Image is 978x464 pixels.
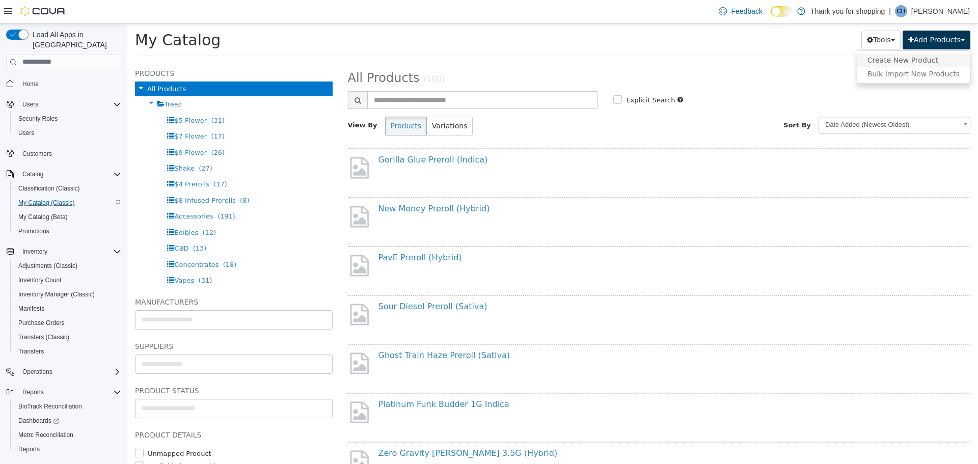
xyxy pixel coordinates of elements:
span: Security Roles [18,115,58,123]
img: missing-image.png [221,132,243,157]
span: Security Roles [14,113,121,125]
span: (8) [113,173,122,181]
a: Dashboards [14,415,63,427]
a: Adjustments (Classic) [14,260,81,272]
button: Reports [2,385,125,399]
button: Metrc Reconciliation [10,428,125,442]
a: Purchase Orders [14,317,69,329]
a: Sour Diesel Preroll (Sativa) [251,278,360,288]
span: Reports [18,386,121,398]
span: $8 Infused Prerolls [47,173,108,181]
span: Reports [14,443,121,455]
button: Manifests [10,302,125,316]
button: Operations [18,366,57,378]
a: Zero Gravity [PERSON_NAME] 3.5G (Hybrid) [251,425,430,434]
span: Catalog [22,170,43,178]
h5: Product Details [8,405,205,418]
button: Inventory [2,244,125,259]
a: Dashboards [10,414,125,428]
img: missing-image.png [221,327,243,352]
span: Purchase Orders [18,319,65,327]
span: Transfers (Classic) [18,333,69,341]
a: Metrc Reconciliation [14,429,77,441]
img: missing-image.png [221,425,243,450]
span: Inventory Count [18,276,62,284]
a: Customers [18,148,56,160]
p: [PERSON_NAME] [911,5,970,17]
button: Users [10,126,125,140]
span: All Products [221,47,292,62]
span: Reports [18,445,40,453]
img: missing-image.png [221,181,243,206]
button: Home [2,76,125,91]
span: My Catalog (Classic) [14,197,121,209]
span: My Catalog (Beta) [14,211,121,223]
span: (17) [84,109,97,117]
div: Christy Han [895,5,907,17]
span: Users [18,129,34,137]
a: BioTrack Reconciliation [14,400,86,413]
button: Purchase Orders [10,316,125,330]
span: Operations [18,366,121,378]
span: Date Added (Newest-Oldest) [692,94,829,110]
span: $7 Flower [47,109,79,117]
span: (191) [90,189,108,197]
span: Inventory Count [14,274,121,286]
span: Users [18,98,121,111]
span: Home [22,80,39,88]
input: Dark Mode [771,6,792,17]
button: My Catalog (Beta) [10,210,125,224]
span: Transfers (Classic) [14,331,121,343]
a: Create New Product [730,30,843,44]
button: Classification (Classic) [10,181,125,196]
span: Transfers [18,347,44,356]
span: $9 Flower [47,125,79,133]
p: | [889,5,891,17]
span: My Catalog (Beta) [18,213,68,221]
span: Classification (Classic) [14,182,121,195]
button: Tools [734,7,773,26]
a: Gorilla Glue Preroll (Indica) [251,131,361,141]
span: Adjustments (Classic) [14,260,121,272]
a: Manifests [14,303,48,315]
span: Classification (Classic) [18,184,80,193]
span: Treez [37,77,55,85]
span: Accessories [47,189,86,197]
h5: Products [8,44,205,56]
img: missing-image.png [221,279,243,304]
img: missing-image.png [221,230,243,255]
span: Feedback [731,6,762,16]
span: Adjustments (Classic) [18,262,77,270]
h5: Suppliers [8,317,205,329]
span: (13) [66,221,79,229]
a: Classification (Classic) [14,182,84,195]
span: $4 Prerolls [47,157,81,165]
span: Users [14,127,121,139]
span: Transfers [14,345,121,358]
a: Feedback [715,1,766,21]
span: My Catalog [8,8,93,25]
button: Inventory Count [10,273,125,287]
a: My Catalog (Beta) [14,211,72,223]
button: Operations [2,365,125,379]
a: Home [18,78,43,90]
a: Promotions [14,225,53,237]
span: Purchase Orders [14,317,121,329]
button: My Catalog (Classic) [10,196,125,210]
button: Security Roles [10,112,125,126]
a: Reports [14,443,44,455]
span: BioTrack Reconciliation [18,402,82,411]
span: (27) [71,141,85,149]
span: Customers [18,147,121,160]
a: Bulk Import New Products [730,44,843,58]
span: Load All Apps in [GEOGRAPHIC_DATA] [29,30,121,50]
span: View By [221,98,250,105]
a: Users [14,127,38,139]
button: BioTrack Reconciliation [10,399,125,414]
button: Users [18,98,42,111]
span: CBD [47,221,61,229]
span: Metrc Reconciliation [14,429,121,441]
span: Metrc Reconciliation [18,431,73,439]
span: Manifests [14,303,121,315]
